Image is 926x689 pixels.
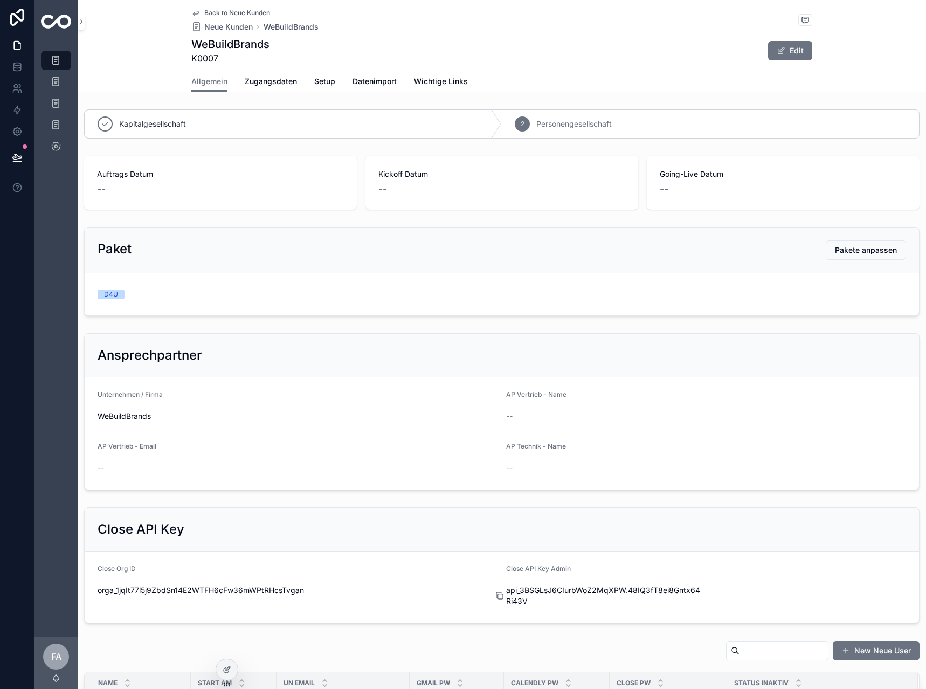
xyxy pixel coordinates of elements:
span: FA [51,650,61,663]
span: WeBuildBrands [98,411,497,422]
span: Going-Live Datum [660,169,907,180]
span: api_3BSGLsJ6CIurbWoZ2MqXPW.48IQ3fT8ei8Gntx64Ri43V [506,585,702,607]
span: -- [506,463,513,473]
span: Allgemein [191,76,227,87]
span: -- [506,411,513,422]
h2: Ansprechpartner [98,347,202,364]
div: D4U [104,290,118,299]
span: UN Email [284,679,315,687]
span: Name [98,679,118,687]
span: Personengesellschaft [536,119,612,129]
a: Zugangsdaten [245,72,297,93]
span: AP Vertrieb - Email [98,442,156,450]
span: Calendly Pw [511,679,558,687]
span: -- [97,182,106,197]
a: Wichtige Links [414,72,468,93]
span: -- [660,182,668,197]
span: Auftrags Datum [97,169,344,180]
h2: Paket [98,240,132,258]
span: Neue Kunden [204,22,253,32]
span: Setup [314,76,335,87]
span: Wichtige Links [414,76,468,87]
h2: Close API Key [98,521,184,538]
span: AP Vertrieb - Name [506,390,566,398]
span: Kickoff Datum [378,169,625,180]
span: Kapitalgesellschaft [119,119,186,129]
span: Gmail Pw [417,679,450,687]
span: Datenimport [353,76,397,87]
h1: WeBuildBrands [191,37,269,52]
button: New Neue User [833,641,920,660]
span: Pakete anpassen [835,245,897,256]
span: Back to Neue Kunden [204,9,270,17]
span: 2 [521,120,524,128]
span: -- [98,463,104,473]
a: WeBuildBrands [264,22,319,32]
a: Datenimport [353,72,397,93]
span: orga_1jqIt77l5j9ZbdSn14E2WTFH6cFw36mWPtRHcsTvgan [98,585,497,596]
span: Unternehmen / Firma [98,390,163,398]
button: Pakete anpassen [826,240,906,260]
span: Zugangsdaten [245,76,297,87]
span: Close Org ID [98,564,136,573]
div: scrollable content [34,43,78,170]
span: AP Technik - Name [506,442,566,450]
span: Close API Key Admin [506,564,571,573]
a: Allgemein [191,72,227,92]
span: K0007 [191,52,269,65]
img: App logo [41,15,71,29]
a: Back to Neue Kunden [191,9,270,17]
span: -- [378,182,387,197]
span: Close Pw [617,679,651,687]
span: Status Inaktiv [734,679,789,687]
a: Neue Kunden [191,22,253,32]
a: Setup [314,72,335,93]
button: Edit [768,41,812,60]
span: Start am [198,679,232,687]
